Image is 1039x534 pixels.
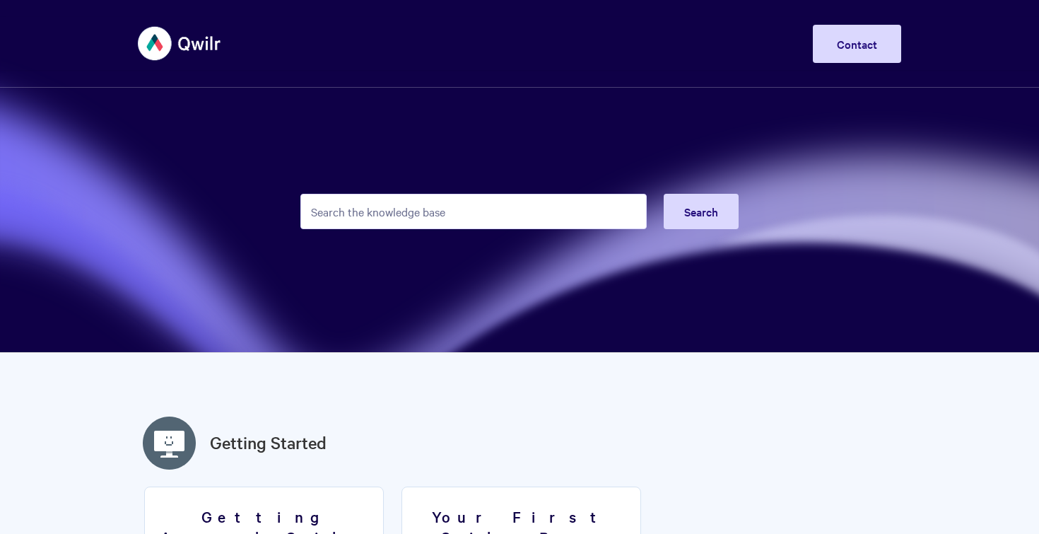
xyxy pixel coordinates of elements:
[300,194,647,229] input: Search the knowledge base
[210,430,327,455] a: Getting Started
[684,204,718,219] span: Search
[813,25,901,63] a: Contact
[664,194,739,229] button: Search
[138,17,222,70] img: Qwilr Help Center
